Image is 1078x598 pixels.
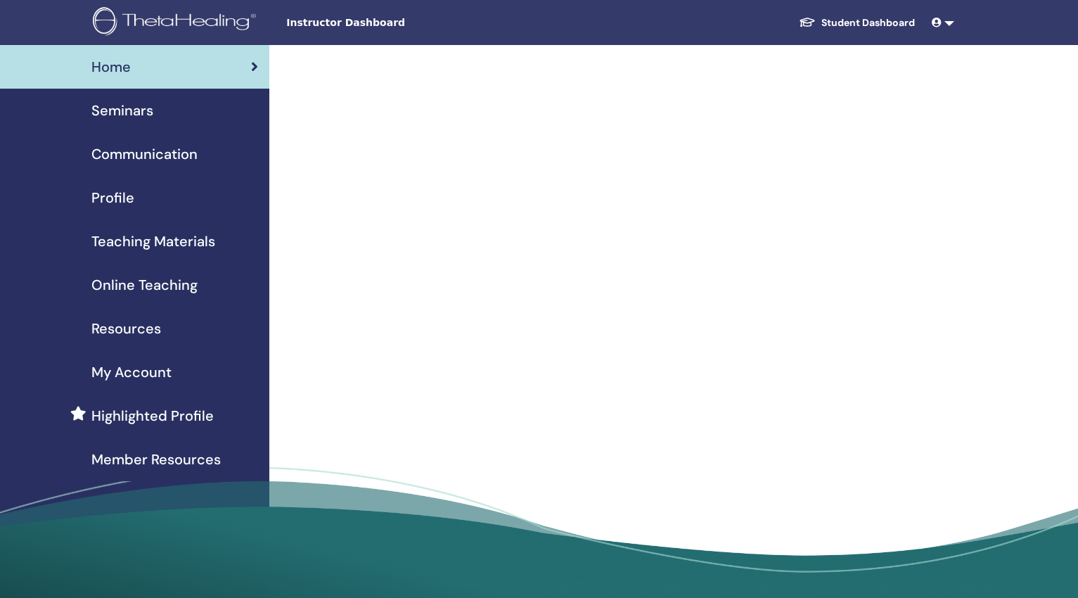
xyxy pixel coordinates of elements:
[91,274,198,295] span: Online Teaching
[91,144,198,165] span: Communication
[91,231,215,252] span: Teaching Materials
[93,7,261,39] img: logo.png
[91,318,161,339] span: Resources
[799,16,816,28] img: graduation-cap-white.svg
[788,10,926,36] a: Student Dashboard
[286,15,497,30] span: Instructor Dashboard
[91,100,153,121] span: Seminars
[91,405,214,426] span: Highlighted Profile
[91,362,172,383] span: My Account
[91,449,221,470] span: Member Resources
[91,56,131,77] span: Home
[91,187,134,208] span: Profile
